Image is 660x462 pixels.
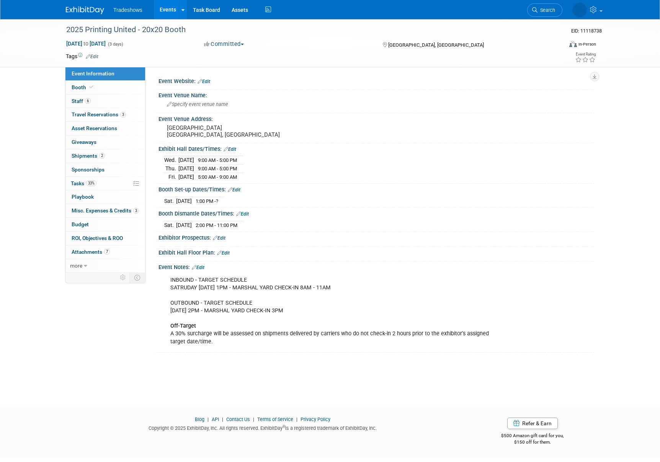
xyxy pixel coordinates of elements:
[99,153,105,158] span: 2
[158,247,594,257] div: Exhibit Hall Floor Plan:
[133,208,139,214] span: 3
[66,40,106,47] span: [DATE] [DATE]
[72,125,117,131] span: Asset Reservations
[86,180,96,186] span: 33%
[257,416,293,422] a: Terms of Service
[507,418,558,429] a: Refer & Earn
[164,156,178,165] td: Wed.
[72,207,139,214] span: Misc. Expenses & Credits
[178,173,194,181] td: [DATE]
[192,265,204,270] a: Edit
[65,245,145,259] a: Attachments7
[72,153,105,159] span: Shipments
[575,52,596,56] div: Event Rating
[569,41,577,47] img: Format-Inperson.png
[224,147,236,152] a: Edit
[72,70,114,77] span: Event Information
[65,177,145,190] a: Tasks33%
[116,273,130,282] td: Personalize Event Tab Strip
[164,165,178,173] td: Thu.
[90,85,93,89] i: Booth reservation complete
[65,204,145,217] a: Misc. Expenses & Credits3
[216,198,218,204] span: ?
[65,218,145,231] a: Budget
[294,416,299,422] span: |
[517,40,596,51] div: Event Format
[226,416,250,422] a: Contact Us
[251,416,256,422] span: |
[104,249,110,255] span: 7
[578,41,596,47] div: In-Person
[130,273,145,282] td: Toggle Event Tabs
[176,221,192,229] td: [DATE]
[213,235,225,241] a: Edit
[471,439,595,446] div: $150 off for them.
[158,75,594,85] div: Event Website:
[176,197,192,205] td: [DATE]
[65,163,145,176] a: Sponsorships
[571,28,602,34] span: Event ID: 11118738
[72,167,105,173] span: Sponsorships
[158,113,594,123] div: Event Venue Address:
[65,135,145,149] a: Giveaways
[178,165,194,173] td: [DATE]
[283,424,285,429] sup: ®
[65,149,145,163] a: Shipments2
[107,42,123,47] span: (3 days)
[537,7,555,13] span: Search
[572,3,587,17] img: Linda Yilmazian
[65,81,145,94] a: Booth
[158,232,594,242] div: Exhibitor Prospectus:
[66,52,98,60] td: Tags
[212,416,219,422] a: API
[196,222,237,228] span: 2:00 PM - 11:00 PM
[71,180,96,186] span: Tasks
[198,174,237,180] span: 5:00 AM - 9:00 AM
[167,124,332,138] pre: [GEOGRAPHIC_DATA] [GEOGRAPHIC_DATA], [GEOGRAPHIC_DATA]
[164,221,176,229] td: Sat.
[388,42,484,48] span: [GEOGRAPHIC_DATA], [GEOGRAPHIC_DATA]
[165,273,510,349] div: INBOUND - TARGET SCHEDULE SATRUDAY [DATE] 1PM - MARSHAL YARD CHECK-IN 8AM - 11AM OUTBOUND - TARGE...
[198,157,237,163] span: 9:00 AM - 5:00 PM
[72,221,89,227] span: Budget
[178,156,194,165] td: [DATE]
[196,198,218,204] span: 1:00 PM -
[220,416,225,422] span: |
[72,235,123,241] span: ROI, Objectives & ROO
[158,208,594,218] div: Booth Dismantle Dates/Times:
[66,7,104,14] img: ExhibitDay
[527,3,562,17] a: Search
[72,98,91,104] span: Staff
[195,416,204,422] a: Blog
[158,143,594,153] div: Exhibit Hall Dates/Times:
[65,190,145,204] a: Playbook
[170,323,196,329] b: Off-Target
[72,111,126,118] span: Travel Reservations
[86,54,98,59] a: Edit
[164,173,178,181] td: Fri.
[471,428,595,445] div: $500 Amazon gift card for you,
[72,249,110,255] span: Attachments
[65,67,145,80] a: Event Information
[82,41,90,47] span: to
[65,95,145,108] a: Staff6
[72,84,95,90] span: Booth
[236,211,249,217] a: Edit
[113,7,142,13] span: Tradeshows
[65,122,145,135] a: Asset Reservations
[198,166,237,171] span: 9:00 AM - 5:00 PM
[85,98,91,104] span: 6
[65,232,145,245] a: ROI, Objectives & ROO
[72,139,96,145] span: Giveaways
[65,108,145,121] a: Travel Reservations3
[120,112,126,118] span: 3
[167,101,228,107] span: Specify event venue name
[301,416,330,422] a: Privacy Policy
[158,90,594,99] div: Event Venue Name:
[158,261,594,271] div: Event Notes:
[66,423,459,432] div: Copyright © 2025 ExhibitDay, Inc. All rights reserved. ExhibitDay is a registered trademark of Ex...
[65,259,145,273] a: more
[164,197,176,205] td: Sat.
[228,187,240,193] a: Edit
[198,79,210,84] a: Edit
